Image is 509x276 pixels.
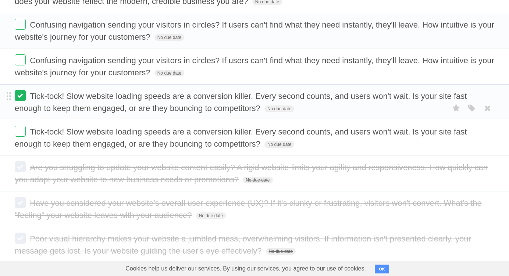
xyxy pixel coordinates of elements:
[15,92,467,113] span: Tick-tock! Slow website loading speeds are a conversion killer. Every second counts, and users wo...
[15,90,26,101] label: Done
[15,197,26,208] label: Done
[15,233,26,244] label: Done
[15,198,482,220] span: Have you considered your website's overall user experience (UX)? If it's clunky or frustrating, v...
[266,248,296,255] span: No due date
[264,105,294,112] span: No due date
[243,177,273,183] span: No due date
[375,265,389,273] button: OK
[15,19,26,30] label: Done
[15,127,467,148] span: Tick-tock! Slow website loading speeds are a conversion killer. Every second counts, and users wo...
[15,163,488,184] span: Are you struggling to update your website content easily? A rigid website limits your agility and...
[15,56,494,77] span: Confusing navigation sending your visitors in circles? If users can't find what they need instant...
[15,234,471,255] span: Poor visual hierarchy makes your website a jumbled mess, overwhelming visitors. If information is...
[196,212,226,219] span: No due date
[15,126,26,137] label: Done
[118,261,373,276] span: Cookies help us deliver our services. By using our services, you agree to our use of cookies.
[15,161,26,172] label: Done
[15,54,26,65] label: Done
[154,70,184,76] span: No due date
[154,34,184,41] span: No due date
[449,102,463,114] label: Star task
[264,141,294,148] span: No due date
[15,20,494,42] span: Confusing navigation sending your visitors in circles? If users can't find what they need instant...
